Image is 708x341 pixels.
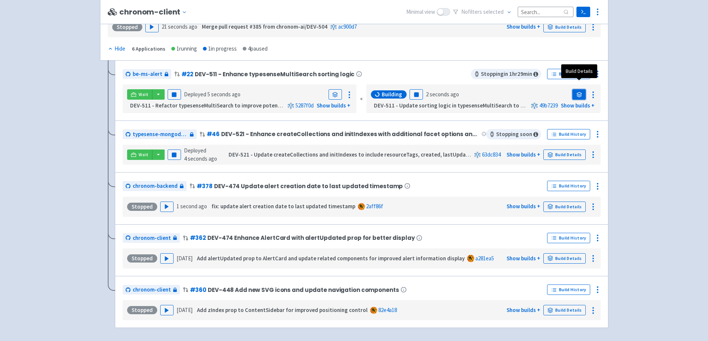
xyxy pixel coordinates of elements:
span: Stopping in 1 hr 29 min [471,69,541,79]
button: Hide [108,45,126,53]
a: a281ea5 [475,255,494,262]
span: chronom-backend [133,182,178,190]
a: ac900d7 [338,23,357,30]
span: Visit [139,91,148,97]
a: #378 [197,182,213,190]
div: 4 paused [243,45,268,53]
time: [DATE] [177,255,193,262]
button: Pause [168,149,181,160]
time: 2 seconds ago [426,91,459,98]
span: DEV-474 Update alert creation date to last updated timestamp [214,183,403,189]
div: « [360,84,363,113]
a: #22 [181,70,194,78]
a: #46 [207,130,220,138]
a: chronom-backend [123,181,187,191]
span: DEV-448 Add new SVG icons and update navigation components [208,287,399,293]
div: 1 running [171,45,197,53]
span: typesense-mongodb-sync [133,130,188,139]
span: DEV-474 Enhance AlertCard with alertUpdated prop for better display [207,235,414,241]
button: Play [145,22,159,32]
time: 21 seconds ago [162,23,197,30]
span: chronom-client [133,234,171,242]
span: Minimal view [406,8,435,16]
button: Play [160,202,174,212]
strong: Add alertUpdated prop to AlertCard and update related components for improved alert information d... [197,255,465,262]
a: Show builds + [507,23,540,30]
time: 5 seconds ago [207,91,240,98]
strong: fix: update alert creation date to last updated timestamp [211,203,355,210]
strong: Merge pull request #385 from chronom-ai/DEV-504 [202,23,327,30]
a: Build Details [543,22,586,32]
a: Show builds + [317,102,350,109]
div: Stopped [112,23,142,31]
span: DEV-511 - Enhance typesenseMultiSearch sorting logic [195,71,355,77]
a: Build History [547,233,590,243]
a: Build Details [543,253,586,264]
a: Build History [547,129,590,139]
a: chronom-client [123,233,180,243]
a: Visit [127,89,152,100]
strong: DEV-521 - Update createCollections and initIndexes to include resourceTags, created, lastUpdated,... [229,151,535,158]
div: Hide [108,45,125,53]
a: Build History [547,181,590,191]
a: #362 [190,234,206,242]
span: Visit [139,152,148,158]
a: Show builds + [507,151,540,158]
button: Play [160,253,174,264]
strong: DEV-511 - Update sorting logic in typesenseMultiSearch to prioritize evaluation scores before pot... [374,102,651,109]
time: [DATE] [177,306,193,313]
a: Build History [547,69,590,79]
div: 1 in progress [203,45,237,53]
a: 63dc834 [482,151,501,158]
a: #360 [190,286,207,294]
a: chronom-client [123,285,180,295]
span: DEV-521 - Enhance createCollections and initIndexes with additional facet options and improve err... [221,131,480,137]
a: Show builds + [507,203,540,210]
div: 6 Applications [132,45,165,53]
span: Building [382,91,402,98]
a: 82e4a18 [378,306,397,313]
a: 5287f0d [295,102,314,109]
div: Stopped [127,203,157,211]
button: Pause [168,89,181,100]
a: Build History [547,284,590,295]
a: Build Details [543,149,586,160]
a: Terminal [576,7,590,17]
a: be-ms-alert [123,69,171,79]
span: selected [483,8,504,15]
a: Build Details [543,202,586,212]
a: 2aff86f [366,203,383,210]
time: 4 seconds ago [184,155,217,162]
a: Build Details [543,305,586,315]
a: Visit [127,149,152,160]
input: Search... [518,7,573,17]
a: typesense-mongodb-sync [123,129,197,139]
span: Stopping soon [486,129,541,139]
span: Deployed [184,147,217,163]
span: be-ms-alert [133,70,162,78]
span: chronom-client [133,286,171,294]
a: 49b7239 [539,102,558,109]
button: Play [160,305,174,315]
span: Deployed [184,91,240,98]
a: Show builds + [561,102,595,109]
button: Pause [410,89,423,100]
time: 1 second ago [177,203,207,210]
div: Stopped [127,306,157,314]
span: No filter s [461,8,504,16]
strong: DEV-511 - Refactor typesenseMultiSearch to improve potential savings handling and sorting logic [130,102,372,109]
strong: Add zIndex prop to ContentSidebar for improved positioning control [197,306,368,313]
button: chronom-client [119,8,190,16]
a: Show builds + [507,306,540,313]
div: Stopped [127,254,157,263]
a: Show builds + [507,255,540,262]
